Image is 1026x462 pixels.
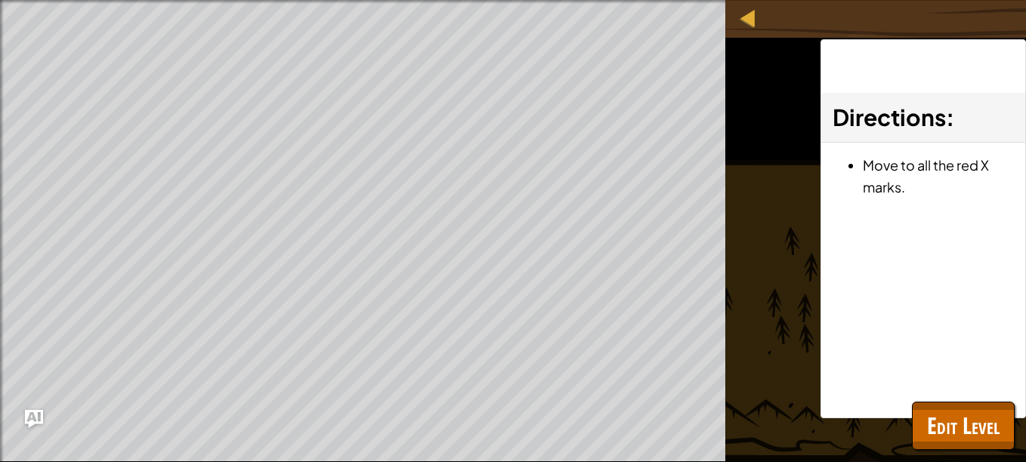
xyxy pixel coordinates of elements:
button: Ask AI [25,410,43,428]
li: Move to all the red X marks. [863,154,1014,198]
button: Edit Level [912,402,1015,450]
span: Directions [833,103,946,131]
span: Edit Level [927,410,1000,441]
h3: : [833,100,1014,134]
